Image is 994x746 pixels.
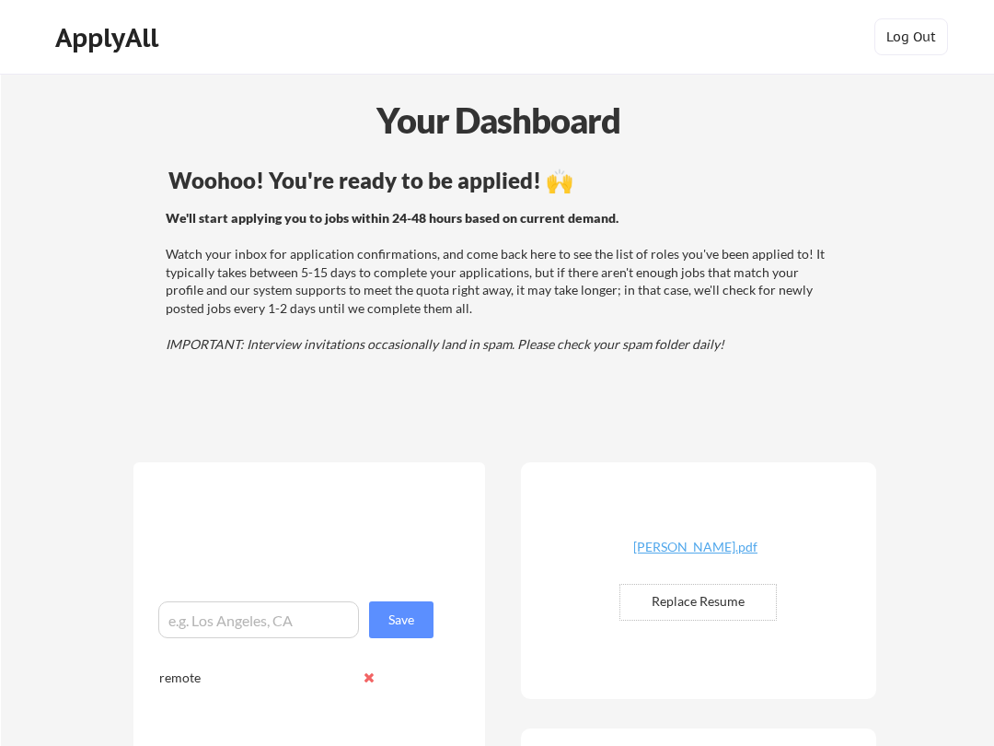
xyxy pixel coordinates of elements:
div: remote [159,669,353,687]
em: IMPORTANT: Interview invitations occasionally land in spam. Please check your spam folder daily! [166,336,724,352]
button: Save [369,601,433,638]
div: Woohoo! You're ready to be applied! 🙌 [168,169,832,192]
input: e.g. Los Angeles, CA [158,601,359,638]
button: Log Out [874,18,948,55]
div: Your Dashboard [2,94,994,146]
div: [PERSON_NAME].pdf [586,541,805,554]
div: ApplyAll [55,22,164,53]
div: Watch your inbox for application confirmations, and come back here to see the list of roles you'v... [166,209,829,354]
a: [PERSON_NAME].pdf [586,541,805,569]
strong: We'll start applying you to jobs within 24-48 hours based on current demand. [166,210,618,226]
